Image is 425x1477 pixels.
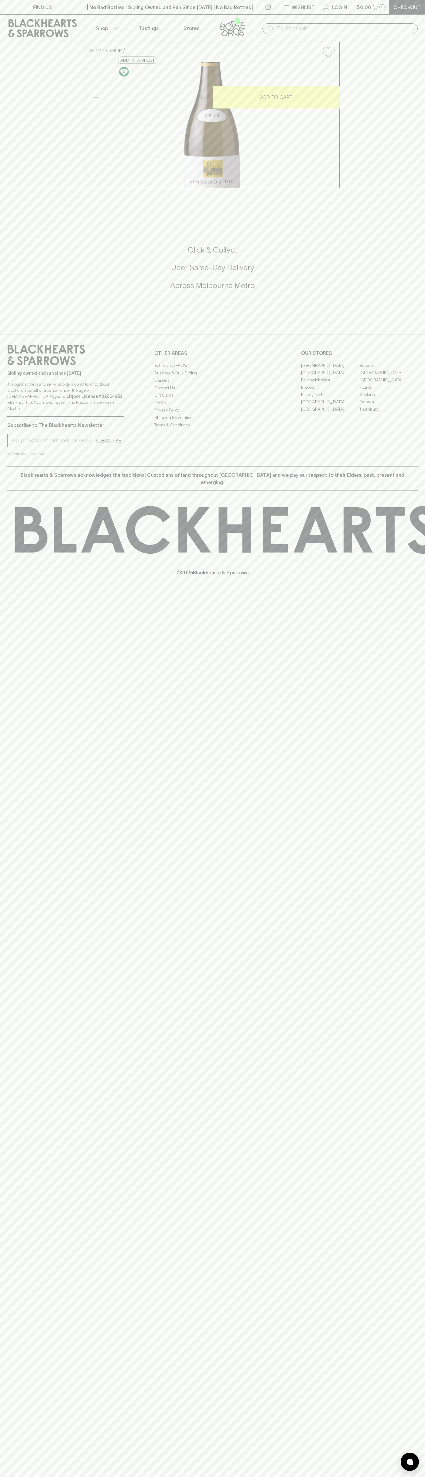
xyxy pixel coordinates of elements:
button: Add to wishlist [118,57,157,64]
p: OUR STORES [301,349,418,357]
h5: Uber Same-Day Delivery [7,263,418,273]
p: FIND US [33,4,52,11]
a: Business & Bulk Gifting [154,369,271,377]
input: e.g. jane@blackheartsandsparrows.com.au [12,436,93,446]
p: We will never spam you [7,451,124,457]
h5: Across Melbourne Metro [7,281,418,291]
p: Tastings [139,25,159,32]
a: Bottle Drop FAQ's [154,362,271,369]
a: Contact Us [154,384,271,391]
a: [GEOGRAPHIC_DATA] [301,405,359,413]
a: [GEOGRAPHIC_DATA] [301,369,359,376]
a: [GEOGRAPHIC_DATA] [301,362,359,369]
p: ADD TO CART [260,94,293,101]
a: Thornbury [359,405,418,413]
h5: Click & Collect [7,245,418,255]
strong: Liquor License #32064953 [67,394,122,399]
a: Shipping Information [154,414,271,421]
a: Brunswick West [301,376,359,384]
a: Terms & Conditions [154,422,271,429]
a: Elwood [301,384,359,391]
p: 0 [381,5,384,9]
p: Blackhearts & Sparrows acknowledges the traditional Custodians of land throughout [GEOGRAPHIC_DAT... [12,471,413,486]
a: FAQ's [154,399,271,406]
p: SUBSCRIBE [96,437,121,444]
p: It is against the law to sell or supply alcohol to, or to obtain alcohol on behalf of a person un... [7,381,124,411]
p: $0.00 [357,4,371,11]
a: Prahran [359,398,418,405]
a: Fitzroy [359,384,418,391]
img: Vegan [119,67,129,77]
a: Careers [154,377,271,384]
a: Tastings [128,15,170,42]
a: [GEOGRAPHIC_DATA] [359,369,418,376]
a: HOME [90,48,104,53]
a: Privacy Policy [154,407,271,414]
button: ADD TO CART [213,86,340,108]
a: Fitzroy North [301,391,359,398]
a: Made without the use of any animal products. [118,65,130,78]
p: Shop [96,25,108,32]
button: Shop [85,15,128,42]
a: [GEOGRAPHIC_DATA] [301,398,359,405]
a: SHOP [109,48,122,53]
a: Geelong [359,391,418,398]
p: Checkout [393,4,421,11]
img: bubble-icon [407,1459,413,1465]
img: 41389.png [85,62,339,188]
p: Login [332,4,347,11]
a: [GEOGRAPHIC_DATA] [359,376,418,384]
p: OTHER AREAS [154,349,271,357]
input: Try "Pinot noir" [277,24,413,33]
a: Gift Cards [154,392,271,399]
p: Subscribe to The Blackhearts Newsletter [7,422,124,429]
p: Stores [183,25,199,32]
p: Sibling owned and run since [DATE] [7,370,124,376]
a: Stores [170,15,213,42]
button: Add to wishlist [320,44,337,60]
a: Braddon [359,362,418,369]
div: Call to action block [7,221,418,322]
p: Wishlist [292,4,315,11]
button: SUBSCRIBE [93,434,124,447]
